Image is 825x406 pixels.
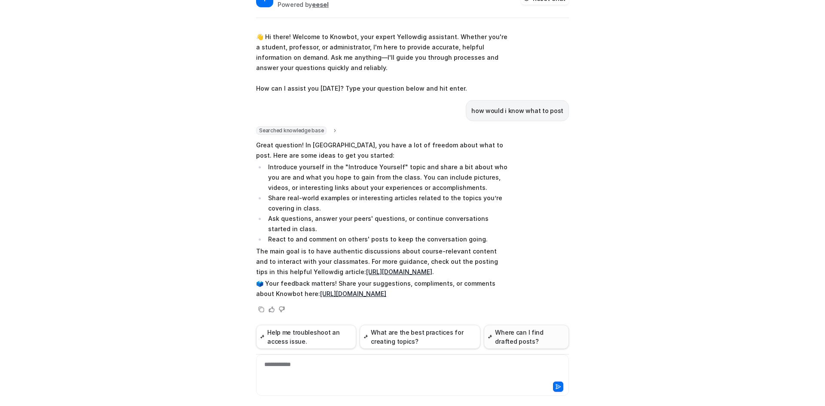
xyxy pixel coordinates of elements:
[312,1,329,8] b: eesel
[256,126,327,135] span: Searched knowledge base
[256,140,507,161] p: Great question! In [GEOGRAPHIC_DATA], you have a lot of freedom about what to post. Here are some...
[256,246,507,277] p: The main goal is to have authentic discussions about course-relevant content and to interact with...
[471,106,563,116] p: how would i know what to post
[320,290,386,297] a: [URL][DOMAIN_NAME]
[266,234,507,244] li: React to and comment on others' posts to keep the conversation going.
[360,325,480,349] button: What are the best practices for creating topics?
[266,193,507,214] li: Share real-world examples or interesting articles related to the topics you’re covering in class.
[366,268,432,275] a: [URL][DOMAIN_NAME]
[266,214,507,234] li: Ask questions, answer your peers' questions, or continue conversations started in class.
[256,278,507,299] p: 🗳️ Your feedback matters! Share your suggestions, compliments, or comments about Knowbot here:
[484,325,569,349] button: Where can I find drafted posts?
[256,32,507,94] p: 👋 Hi there! Welcome to Knowbot, your expert Yellowdig assistant. Whether you're a student, profes...
[266,162,507,193] li: Introduce yourself in the "Introduce Yourself" topic and share a bit about who you are and what y...
[256,325,356,349] button: Help me troubleshoot an access issue.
